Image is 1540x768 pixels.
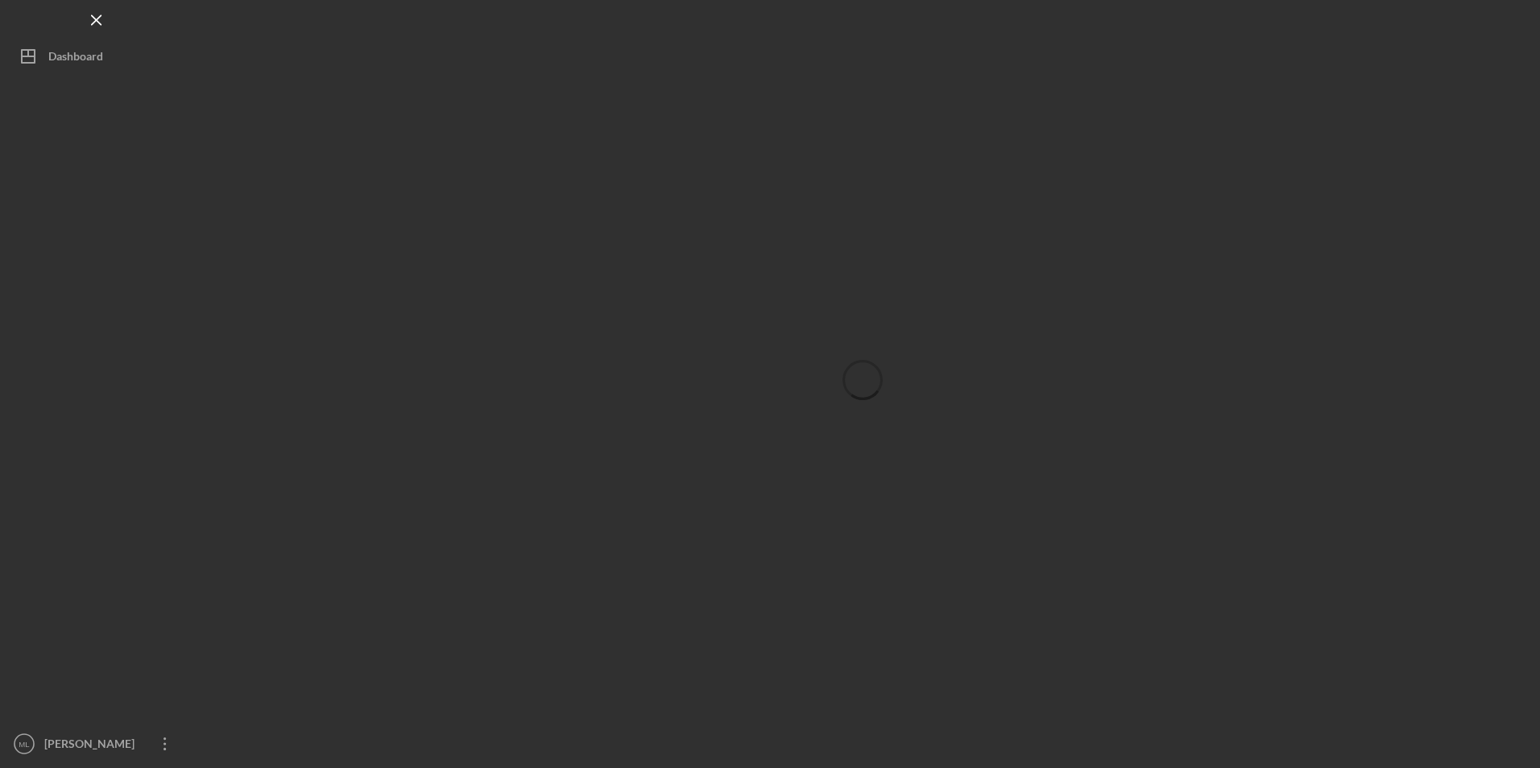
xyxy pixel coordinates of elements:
[19,740,30,749] text: ML
[8,40,185,72] button: Dashboard
[40,728,145,764] div: [PERSON_NAME]
[48,40,103,76] div: Dashboard
[8,728,185,760] button: ML[PERSON_NAME]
